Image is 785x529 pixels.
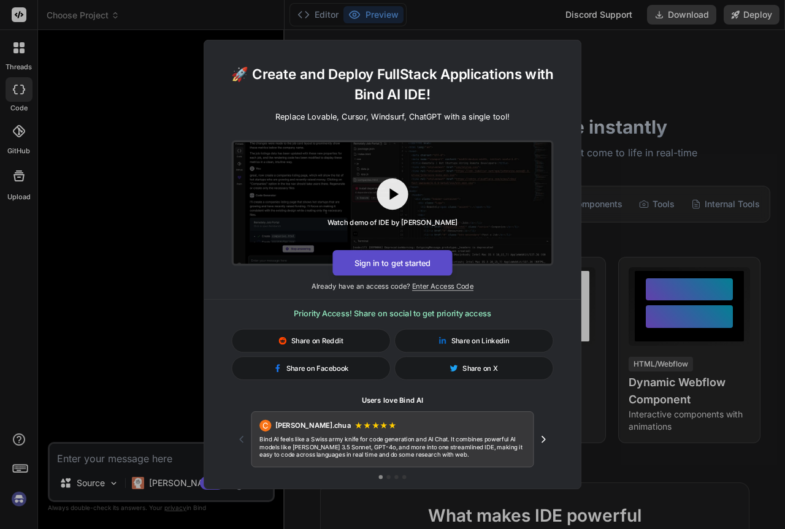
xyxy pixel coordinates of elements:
[534,430,553,449] button: Next testimonial
[232,430,251,449] button: Previous testimonial
[402,475,406,479] button: Go to testimonial 4
[259,435,526,459] p: Bind AI feels like a Swiss army knife for code generation and AI Chat. It combines powerful AI mo...
[291,336,343,346] span: Share on Reddit
[232,308,554,319] h3: Priority Access! Share on social to get priority access
[412,282,473,291] span: Enter Access Code
[286,363,349,373] span: Share on Facebook
[275,111,510,123] p: Replace Lovable, Cursor, Windsurf, ChatGPT with a single tool!
[220,64,565,105] h1: 🚀 Create and Deploy FullStack Applications with Bind AI IDE!
[379,475,383,479] button: Go to testimonial 1
[259,420,271,432] div: C
[388,420,397,432] span: ★
[386,475,390,479] button: Go to testimonial 2
[332,250,452,276] button: Sign in to get started
[204,281,581,291] p: Already have an access code?
[363,420,372,432] span: ★
[451,336,510,346] span: Share on Linkedin
[372,420,380,432] span: ★
[394,475,398,479] button: Go to testimonial 3
[327,218,458,227] div: Watch demo of IDE by [PERSON_NAME]
[232,396,554,406] h1: Users love Bind AI
[462,363,498,373] span: Share on X
[275,421,351,430] span: [PERSON_NAME].chua
[380,420,388,432] span: ★
[354,420,363,432] span: ★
